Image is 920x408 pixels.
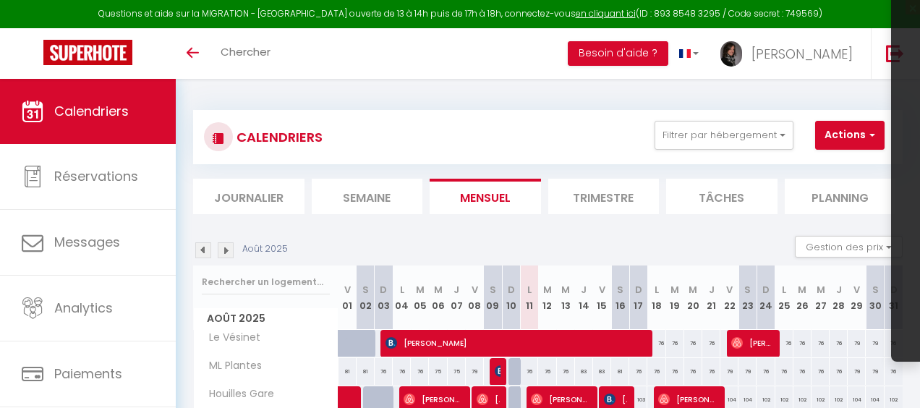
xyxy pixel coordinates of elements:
[720,358,738,385] div: 79
[647,330,665,357] div: 76
[448,265,466,330] th: 07
[202,269,330,295] input: Rechercher un logement...
[684,265,702,330] th: 20
[386,329,634,357] span: [PERSON_NAME]
[866,265,884,330] th: 30
[666,179,778,214] li: Tâches
[233,121,323,153] h3: CALENDRIERS
[338,265,357,330] th: 01
[242,242,288,256] p: Août 2025
[561,283,570,297] abbr: M
[866,330,884,357] div: 79
[629,265,647,330] th: 17
[380,283,387,297] abbr: D
[393,358,411,385] div: 76
[429,265,447,330] th: 06
[611,265,629,330] th: 16
[666,358,684,385] div: 76
[812,330,830,357] div: 76
[575,265,593,330] th: 14
[312,179,423,214] li: Semaine
[731,329,772,357] span: [PERSON_NAME]
[886,44,904,62] img: logout
[702,358,720,385] div: 76
[744,283,751,297] abbr: S
[795,236,903,258] button: Gestion des prix
[684,358,702,385] div: 76
[836,283,842,297] abbr: J
[393,265,411,330] th: 04
[775,330,793,357] div: 76
[54,233,120,251] span: Messages
[43,40,132,65] img: Super Booking
[520,358,538,385] div: 76
[793,358,812,385] div: 76
[885,265,903,330] th: 31
[472,283,478,297] abbr: V
[793,330,812,357] div: 76
[885,330,903,357] div: 76
[611,358,629,385] div: 81
[357,358,375,385] div: 81
[576,7,636,20] a: en cliquant ici
[798,283,806,297] abbr: M
[830,265,848,330] th: 28
[655,283,659,297] abbr: L
[647,358,665,385] div: 76
[194,308,338,329] span: Août 2025
[689,283,697,297] abbr: M
[812,358,830,385] div: 76
[221,44,271,59] span: Chercher
[568,41,668,66] button: Besoin d'aide ?
[635,283,642,297] abbr: D
[430,179,541,214] li: Mensuel
[54,102,129,120] span: Calendriers
[670,283,679,297] abbr: M
[495,357,501,385] span: [PERSON_NAME]
[830,330,848,357] div: 76
[710,28,871,79] a: ... [PERSON_NAME]
[484,265,502,330] th: 09
[785,179,896,214] li: Planning
[375,265,393,330] th: 03
[527,283,532,297] abbr: L
[817,283,825,297] abbr: M
[757,358,775,385] div: 76
[453,283,459,297] abbr: J
[54,167,138,185] span: Réservations
[490,283,496,297] abbr: S
[434,283,443,297] abbr: M
[775,265,793,330] th: 25
[853,283,860,297] abbr: V
[702,330,720,357] div: 76
[890,283,898,297] abbr: D
[720,41,742,67] img: ...
[655,121,793,150] button: Filtrer par hébergement
[210,28,281,79] a: Chercher
[762,283,770,297] abbr: D
[344,283,351,297] abbr: V
[508,283,515,297] abbr: D
[709,283,715,297] abbr: J
[557,358,575,385] div: 76
[375,358,393,385] div: 76
[400,283,404,297] abbr: L
[617,283,623,297] abbr: S
[684,330,702,357] div: 76
[429,358,447,385] div: 75
[830,358,848,385] div: 76
[848,358,866,385] div: 79
[411,265,429,330] th: 05
[593,265,611,330] th: 15
[599,283,605,297] abbr: V
[543,283,552,297] abbr: M
[751,45,853,63] span: [PERSON_NAME]
[196,330,264,346] span: Le Vésinet
[647,265,665,330] th: 18
[815,121,885,150] button: Actions
[362,283,369,297] abbr: S
[757,265,775,330] th: 24
[466,265,484,330] th: 08
[411,358,429,385] div: 76
[538,358,556,385] div: 76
